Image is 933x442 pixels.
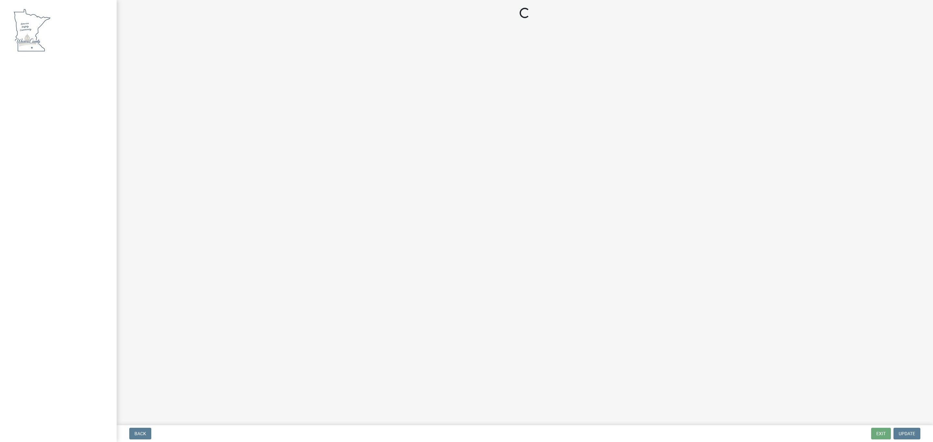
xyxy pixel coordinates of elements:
[13,7,51,53] img: Waseca County, Minnesota
[129,428,151,439] button: Back
[893,428,920,439] button: Update
[899,431,915,436] span: Update
[134,431,146,436] span: Back
[871,428,891,439] button: Exit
